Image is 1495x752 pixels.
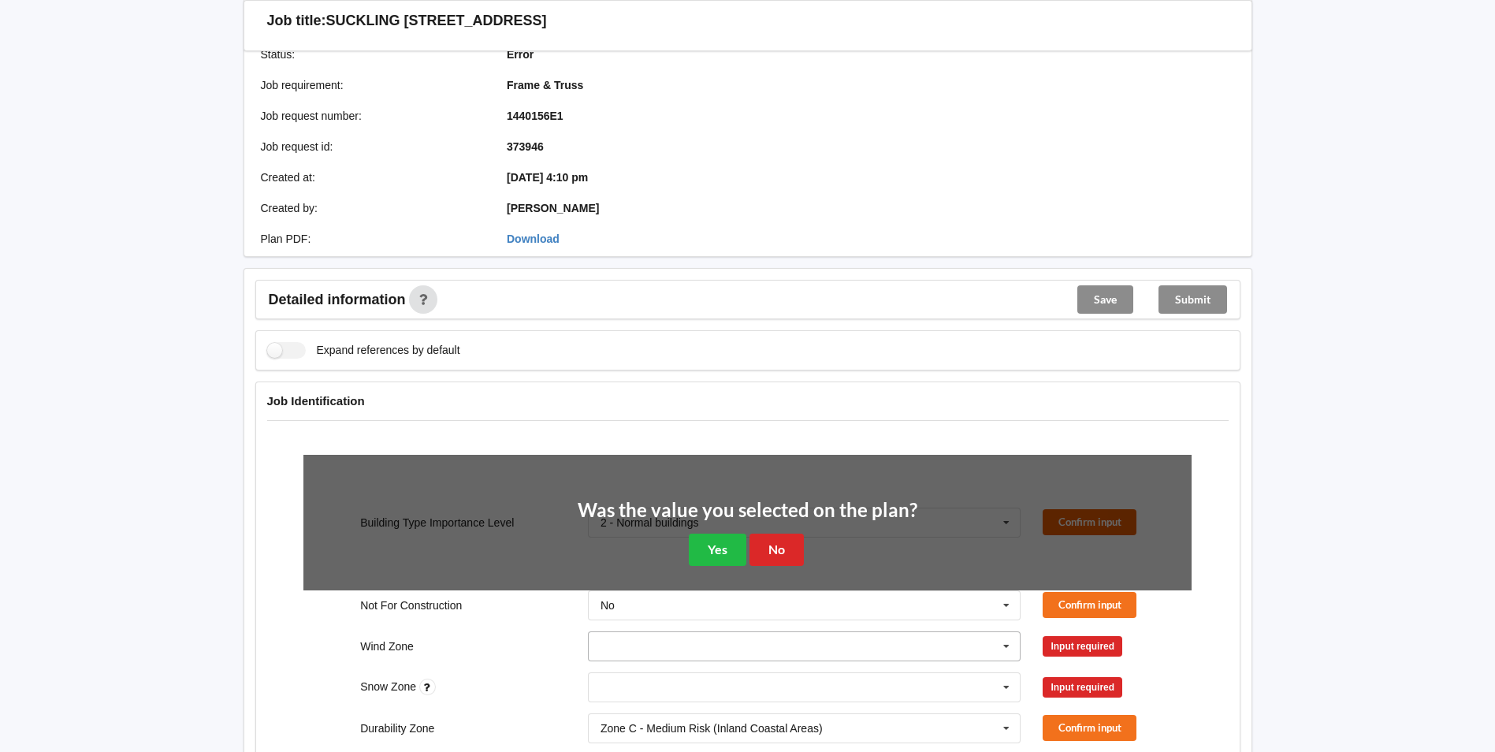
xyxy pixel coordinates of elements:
[360,640,414,653] label: Wind Zone
[250,231,496,247] div: Plan PDF :
[507,48,534,61] b: Error
[507,202,599,214] b: [PERSON_NAME]
[1043,592,1136,618] button: Confirm input
[1043,677,1122,698] div: Input required
[267,12,326,30] h3: Job title:
[326,12,547,30] h3: SUCKLING [STREET_ADDRESS]
[267,393,1229,408] h4: Job Identification
[601,600,615,611] div: No
[1043,715,1136,741] button: Confirm input
[360,722,434,735] label: Durability Zone
[269,292,406,307] span: Detailed information
[507,110,563,122] b: 1440156E1
[507,171,588,184] b: [DATE] 4:10 pm
[360,599,462,612] label: Not For Construction
[267,342,460,359] label: Expand references by default
[749,534,804,566] button: No
[250,77,496,93] div: Job requirement :
[601,723,823,734] div: Zone C - Medium Risk (Inland Coastal Areas)
[250,108,496,124] div: Job request number :
[250,200,496,216] div: Created by :
[250,139,496,154] div: Job request id :
[689,534,746,566] button: Yes
[578,498,917,523] h2: Was the value you selected on the plan?
[1043,636,1122,657] div: Input required
[250,169,496,185] div: Created at :
[360,680,419,693] label: Snow Zone
[507,140,544,153] b: 373946
[507,79,583,91] b: Frame & Truss
[250,47,496,62] div: Status :
[507,233,560,245] a: Download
